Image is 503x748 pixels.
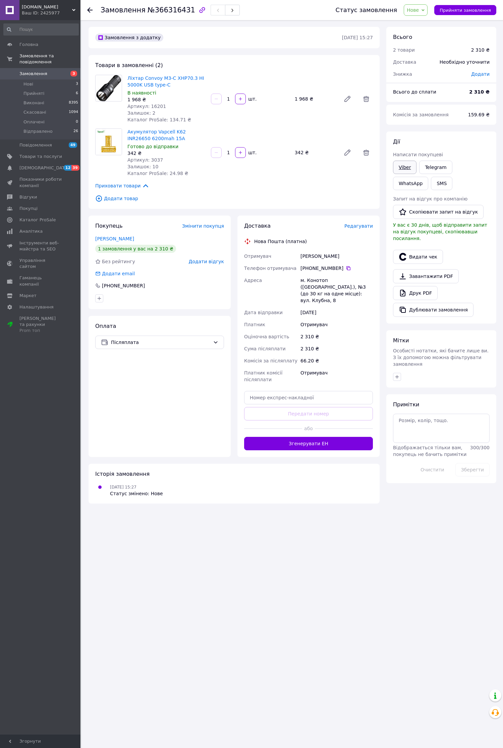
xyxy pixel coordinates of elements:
[244,322,265,327] span: Платник
[95,34,163,42] div: Замовлення з додатку
[244,358,297,363] span: Комісія за післяплату
[70,71,77,76] span: 3
[76,91,78,97] span: 6
[299,250,374,262] div: [PERSON_NAME]
[244,223,271,229] span: Доставка
[23,128,53,134] span: Відправлено
[3,23,79,36] input: Пошук
[95,270,135,277] div: Додати email
[393,34,412,40] span: Всього
[71,165,79,171] span: 39
[393,286,438,300] a: Друк PDF
[76,119,78,125] span: 0
[393,71,412,77] span: Знижка
[23,91,44,97] span: Прийняті
[299,319,374,331] div: Отримувач
[19,293,37,299] span: Маркет
[96,75,121,101] img: Ліхтар Convoy M3-C XHP70.3 HI 5000K USB type-C
[299,367,374,386] div: Отримувач
[244,346,286,351] span: Сума післяплати
[127,96,206,103] div: 1 968 ₴
[244,437,373,450] button: Згенерувати ЕН
[22,10,80,16] div: Ваш ID: 2425977
[431,177,452,190] button: SMS
[189,259,224,264] span: Додати відгук
[95,62,163,68] span: Товари в замовленні (2)
[359,146,373,159] span: Видалити
[182,223,224,229] span: Змінити покупця
[19,304,54,310] span: Налаштування
[19,53,80,65] span: Замовлення та повідомлення
[393,112,449,117] span: Комісія за замовлення
[244,391,373,404] input: Номер експрес-накладної
[244,334,289,339] span: Оціночна вартість
[436,55,494,69] div: Необхідно уточнити
[19,42,38,48] span: Головна
[244,278,262,283] span: Адреса
[95,182,149,189] span: Приховати товари
[299,355,374,367] div: 66.20 ₴
[76,81,78,87] span: 3
[393,222,487,241] span: У вас є 30 днів, щоб відправити запит на відгук покупцеві, скопіювавши посилання.
[393,89,436,95] span: Всього до сплати
[253,238,309,245] div: Нова Пошта (платна)
[341,92,354,106] a: Редагувати
[468,112,490,117] span: 159.69 ₴
[19,228,43,234] span: Аналітика
[393,269,459,283] a: Завантажити PDF
[393,337,409,344] span: Мітки
[244,253,271,259] span: Отримувач
[393,348,489,367] span: Особисті нотатки, які бачите лише ви. З їх допомогою можна фільтрувати замовлення
[300,265,373,272] div: [PHONE_NUMBER]
[127,129,186,141] a: Акумулятор Vapcell K62 INR26650 6200mah 15A
[87,7,93,13] div: Повернутися назад
[19,194,37,200] span: Відгуки
[127,110,156,116] span: Залишок: 2
[69,100,78,106] span: 8395
[95,223,123,229] span: Покупець
[292,94,338,104] div: 1 968 ₴
[393,138,400,145] span: Дії
[127,164,158,169] span: Залишок: 10
[359,92,373,106] span: Видалити
[299,331,374,343] div: 2 310 ₴
[393,152,443,157] span: Написати покупцеві
[393,177,428,190] a: WhatsApp
[393,161,416,174] a: Viber
[110,485,136,490] span: [DATE] 15:27
[393,445,466,457] span: Відображається тільки вам, покупець не бачить примітки
[246,96,257,102] div: шт.
[95,245,176,253] div: 1 замовлення у вас на 2 310 ₴
[19,165,69,171] span: [DEMOGRAPHIC_DATA]
[393,196,467,202] span: Запит на відгук про компанію
[19,240,62,252] span: Інструменти веб-майстра та SEO
[299,343,374,355] div: 2 310 ₴
[244,370,282,382] span: Платник комісії післяплати
[342,35,373,40] time: [DATE] 15:27
[393,401,419,408] span: Примітки
[244,266,296,271] span: Телефон отримувача
[299,274,374,306] div: м. Конотоп ([GEOGRAPHIC_DATA].), №3 (до 30 кг на одне місце): вул. Клубна, 8
[95,236,134,241] a: [PERSON_NAME]
[393,303,473,317] button: Дублювати замовлення
[336,7,397,13] div: Статус замовлення
[127,171,188,176] span: Каталог ProSale: 24.98 ₴
[127,75,204,88] a: Ліхтар Convoy M3-C XHP70.3 HI 5000K USB type-C
[19,71,47,77] span: Замовлення
[469,89,490,95] b: 2 310 ₴
[101,282,146,289] div: [PHONE_NUMBER]
[19,315,62,334] span: [PERSON_NAME] та рахунки
[23,81,33,87] span: Нові
[95,471,150,477] span: Історія замовлення
[19,142,52,148] span: Повідомлення
[393,47,415,53] span: 2 товари
[22,4,72,10] span: Customlight.com.ua
[292,148,338,157] div: 342 ₴
[419,161,452,174] a: Telegram
[299,306,374,319] div: [DATE]
[127,157,163,163] span: Артикул: 3037
[96,129,122,155] img: Акумулятор Vapcell K62 INR26650 6200mah 15A
[407,7,419,13] span: Нове
[95,195,373,202] span: Додати товар
[393,250,443,264] button: Видати чек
